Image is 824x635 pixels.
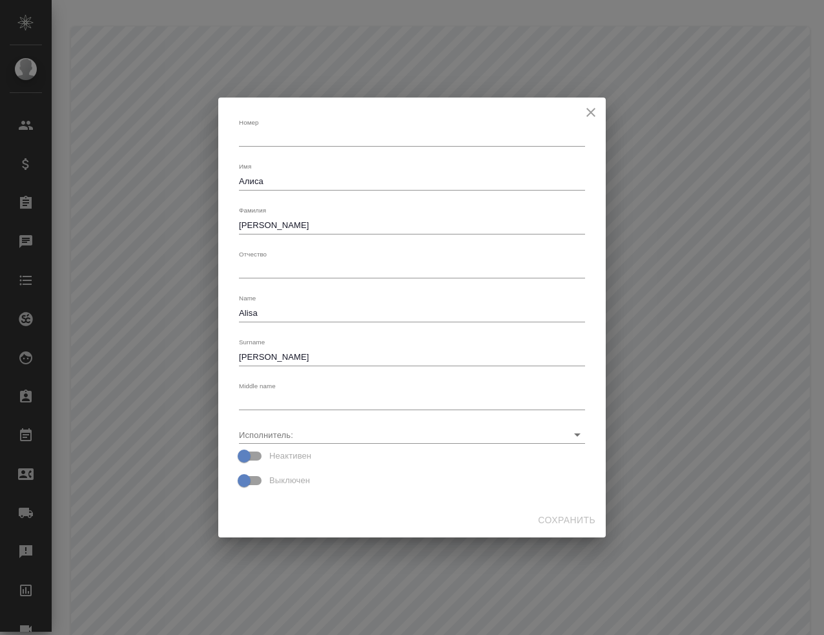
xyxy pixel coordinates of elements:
[239,176,585,186] textarea: Алиса
[239,295,256,302] label: Name
[269,474,310,487] span: Выключен
[239,308,585,318] textarea: Alisa
[239,120,258,126] label: Номер
[239,339,265,346] label: Surname
[581,103,601,122] button: close
[239,352,585,362] textarea: [PERSON_NAME]
[239,251,267,258] label: Отчество
[568,426,586,444] button: Open
[239,207,266,214] label: Фамилия
[239,220,585,230] textarea: [PERSON_NAME]
[239,163,251,170] label: Имя
[239,383,276,390] label: Middle name
[269,450,311,463] span: Неактивен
